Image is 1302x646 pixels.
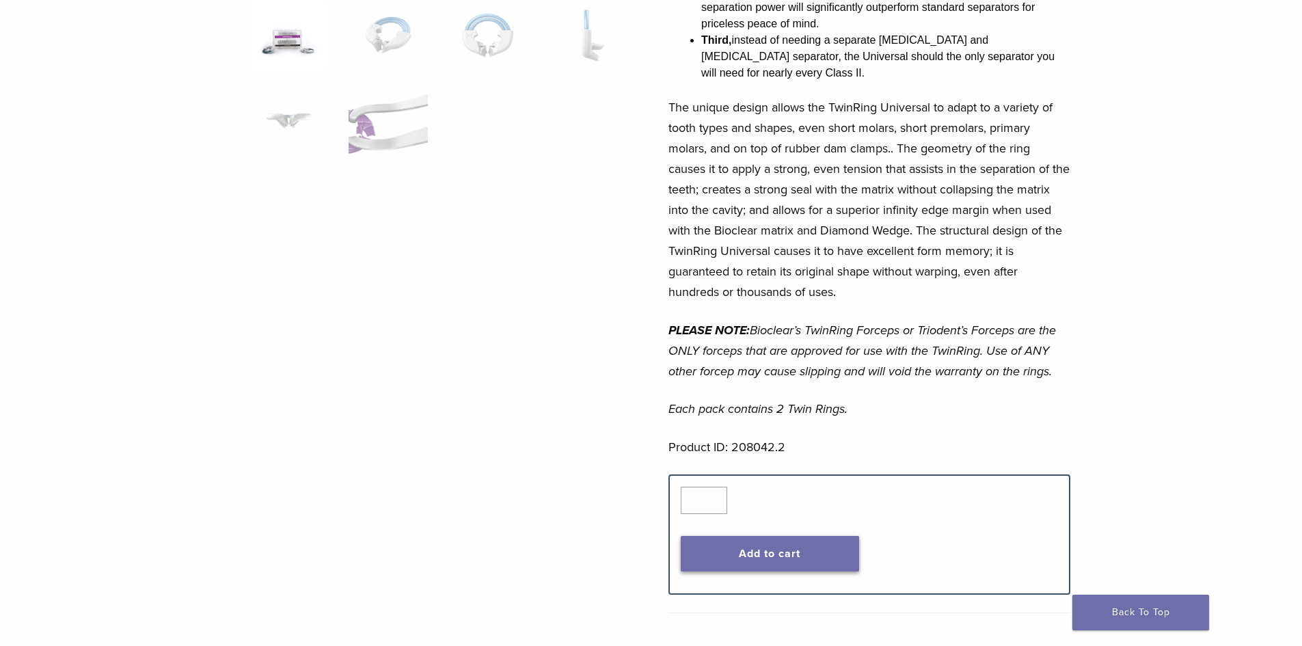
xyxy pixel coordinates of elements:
li: instead of needing a separate [MEDICAL_DATA] and [MEDICAL_DATA] separator, the Universal should t... [701,32,1070,81]
img: TwinRing Universal - Image 2 [349,1,427,70]
strong: Third, [701,34,731,46]
img: TwinRing Universal - Image 6 [349,87,427,155]
img: 208042.2-324x324.png [249,1,328,70]
img: TwinRing Universal - Image 3 [448,1,527,70]
button: Add to cart [681,536,859,571]
p: Product ID: 208042.2 [668,437,1070,457]
img: TwinRing Universal - Image 4 [547,1,626,70]
img: TwinRing Universal - Image 5 [249,87,328,155]
a: Back To Top [1072,595,1209,630]
em: Each pack contains 2 Twin Rings. [668,401,847,416]
em: Bioclear’s TwinRing Forceps or Triodent’s Forceps are the ONLY forceps that are approved for use ... [668,323,1056,379]
p: The unique design allows the TwinRing Universal to adapt to a variety of tooth types and shapes, ... [668,97,1070,302]
em: PLEASE NOTE: [668,323,750,338]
